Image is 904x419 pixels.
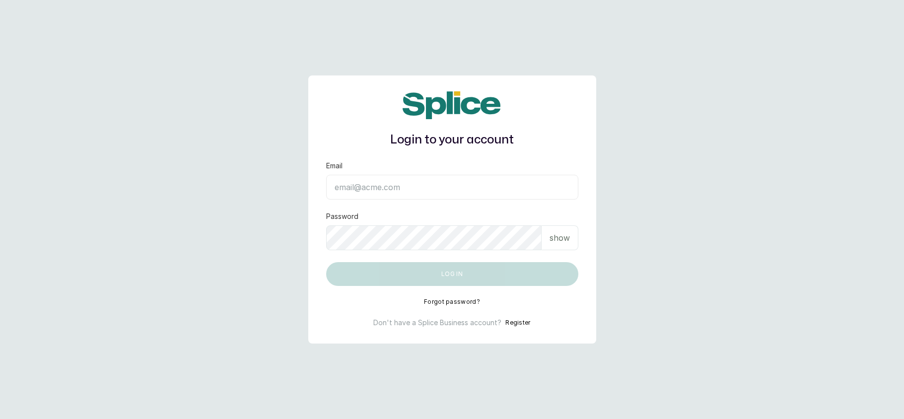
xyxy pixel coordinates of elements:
[326,131,578,149] h1: Login to your account
[550,232,570,244] p: show
[326,262,578,286] button: Log in
[373,318,501,328] p: Don't have a Splice Business account?
[326,175,578,200] input: email@acme.com
[326,161,343,171] label: Email
[326,211,358,221] label: Password
[424,298,480,306] button: Forgot password?
[505,318,530,328] button: Register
